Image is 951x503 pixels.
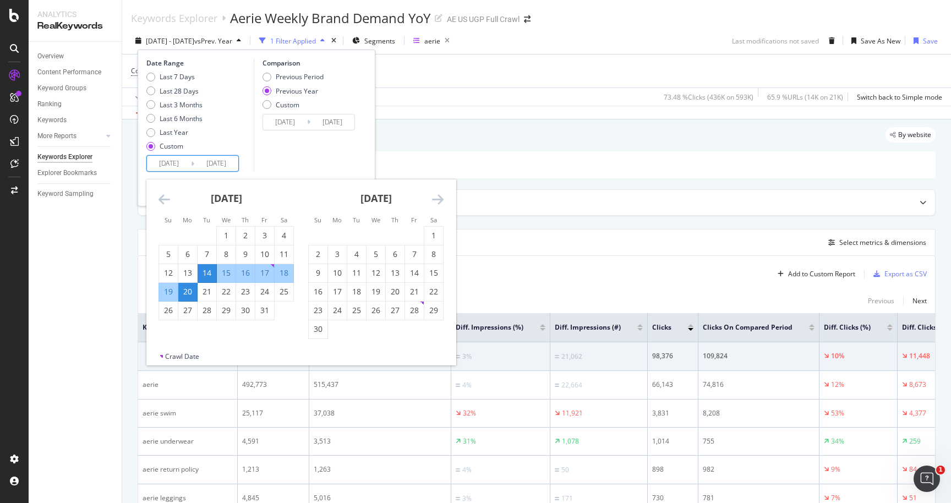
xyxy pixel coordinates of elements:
[146,36,194,46] span: [DATE] - [DATE]
[824,236,926,249] button: Select metrics & dimensions
[367,282,386,301] td: Choose Wednesday, June 19, 2024 as your check-in date. It’s available.
[37,151,114,163] a: Keywords Explorer
[923,36,938,46] div: Save
[275,286,293,297] div: 25
[360,192,392,205] strong: [DATE]
[664,92,753,102] div: 73.48 % Clicks ( 436K on 593K )
[236,305,255,316] div: 30
[198,267,216,278] div: 14
[309,267,327,278] div: 9
[456,355,460,358] img: Equal
[912,296,927,305] div: Next
[37,130,76,142] div: More Reports
[424,286,443,297] div: 22
[309,286,327,297] div: 16
[37,151,92,163] div: Keywords Explorer
[732,36,819,46] div: Last modifications not saved
[456,497,460,500] img: Equal
[909,464,917,474] div: 84
[652,493,693,503] div: 730
[424,249,443,260] div: 8
[831,408,844,418] div: 53%
[703,380,815,390] div: 74,816
[309,305,327,316] div: 23
[242,216,249,224] small: Th
[236,249,255,260] div: 9
[255,301,275,320] td: Choose Friday, May 31, 2024 as your check-in date. It’s available.
[146,72,203,81] div: Last 7 Days
[386,267,405,278] div: 13
[424,282,444,301] td: Choose Saturday, June 22, 2024 as your check-in date. It’s available.
[159,245,178,264] td: Choose Sunday, May 5, 2024 as your check-in date. It’s available.
[347,249,366,260] div: 4
[143,380,233,390] div: aerie
[405,245,424,264] td: Choose Friday, June 7, 2024 as your check-in date. It’s available.
[555,322,621,332] span: Diff. Impressions (#)
[328,249,347,260] div: 3
[424,245,444,264] td: Choose Saturday, June 8, 2024 as your check-in date. It’s available.
[555,468,559,472] img: Equal
[159,286,178,297] div: 19
[211,192,242,205] strong: [DATE]
[217,282,236,301] td: Choose Wednesday, May 22, 2024 as your check-in date. It’s available.
[424,226,444,245] td: Choose Saturday, June 1, 2024 as your check-in date. It’s available.
[281,216,287,224] small: Sa
[886,127,936,143] div: legacy label
[524,15,531,23] div: arrow-right-arrow-left
[347,301,367,320] td: Choose Tuesday, June 25, 2024 as your check-in date. It’s available.
[37,20,113,32] div: RealKeywords
[424,267,443,278] div: 15
[314,216,321,224] small: Su
[255,32,329,50] button: 1 Filter Applied
[198,245,217,264] td: Choose Tuesday, May 7, 2024 as your check-in date. It’s available.
[255,267,274,278] div: 17
[347,282,367,301] td: Choose Tuesday, June 18, 2024 as your check-in date. It’s available.
[424,36,440,46] div: aerie
[391,216,398,224] small: Th
[386,301,405,320] td: Choose Thursday, June 27, 2024 as your check-in date. It’s available.
[255,249,274,260] div: 10
[37,188,94,200] div: Keyword Sampling
[275,249,293,260] div: 11
[463,408,476,418] div: 32%
[255,305,274,316] div: 31
[217,245,236,264] td: Choose Wednesday, May 8, 2024 as your check-in date. It’s available.
[37,83,86,94] div: Keyword Groups
[405,305,424,316] div: 28
[165,352,199,361] div: Crawl Date
[652,380,693,390] div: 66,143
[255,245,275,264] td: Choose Friday, May 10, 2024 as your check-in date. It’s available.
[386,249,405,260] div: 6
[314,464,446,474] div: 1,263
[309,264,328,282] td: Choose Sunday, June 9, 2024 as your check-in date. It’s available.
[275,264,294,282] td: Selected. Saturday, May 18, 2024
[852,88,942,106] button: Switch back to Simple mode
[831,493,840,503] div: 7%
[353,216,360,224] small: Tu
[37,83,114,94] a: Keyword Groups
[456,322,523,332] span: Diff. Impressions (%)
[328,301,347,320] td: Choose Monday, June 24, 2024 as your check-in date. It’s available.
[405,301,424,320] td: Choose Friday, June 28, 2024 as your check-in date. It’s available.
[309,324,327,335] div: 30
[222,216,231,224] small: We
[314,436,446,446] div: 3,513
[165,216,172,224] small: Su
[328,305,347,316] div: 24
[275,267,293,278] div: 18
[909,408,926,418] div: 4,377
[386,245,405,264] td: Choose Thursday, June 6, 2024 as your check-in date. It’s available.
[703,408,815,418] div: 8,208
[242,408,304,418] div: 25,117
[217,264,236,282] td: Selected. Wednesday, May 15, 2024
[263,114,307,130] input: Start Date
[146,86,203,96] div: Last 28 Days
[178,286,197,297] div: 20
[788,271,855,277] div: Add to Custom Report
[831,380,844,390] div: 12%
[831,351,844,361] div: 10%
[147,156,191,171] input: Start Date
[424,230,443,241] div: 1
[143,408,233,418] div: aerie swim
[131,88,163,106] button: Apply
